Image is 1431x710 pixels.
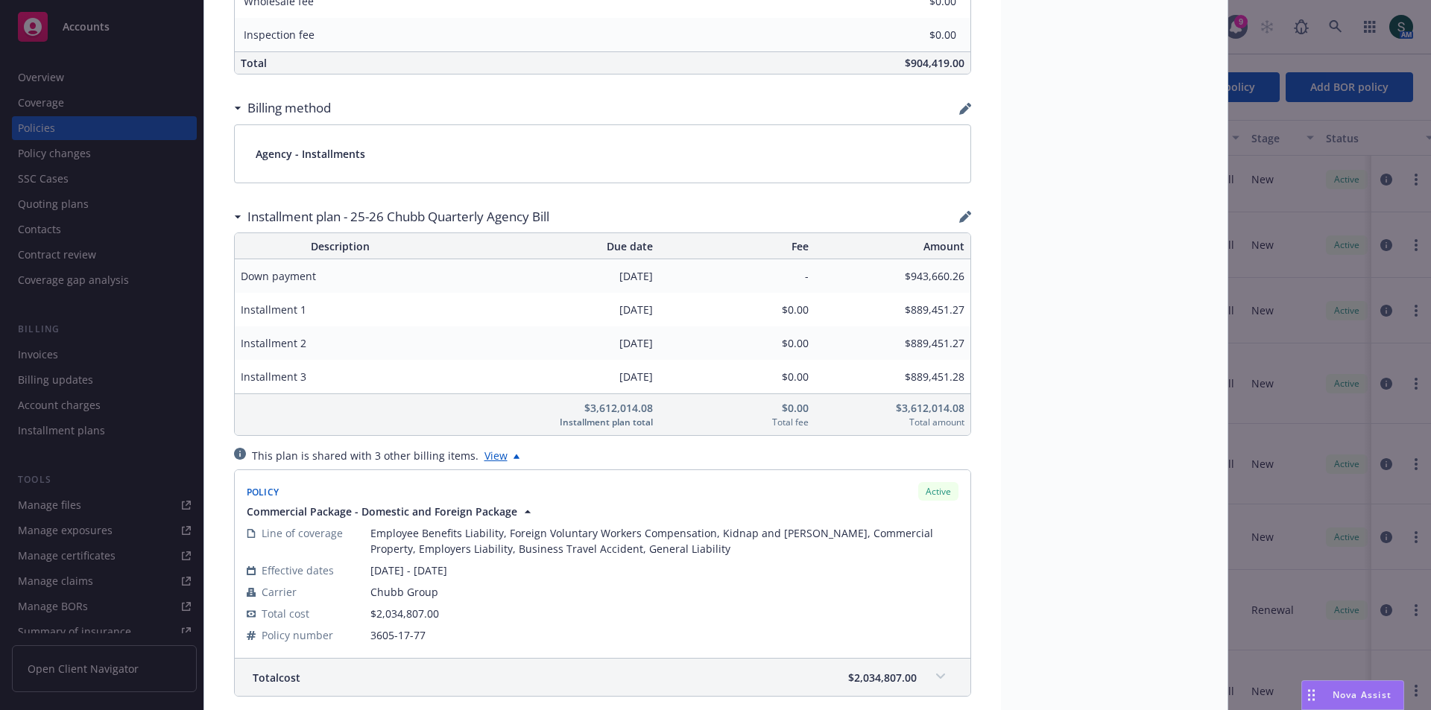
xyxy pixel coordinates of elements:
span: [DATE] - [DATE] [370,562,958,578]
span: $2,034,807.00 [848,670,917,685]
h3: Installment plan - 25-26 Chubb Quarterly Agency Bill [247,207,549,226]
span: $889,451.27 [821,335,964,351]
div: Billing method [234,98,331,118]
span: $889,451.28 [821,369,964,384]
div: This plan is shared with 3 other billing items. [252,448,478,463]
span: $2,034,807.00 [370,606,439,621]
span: Installment 3 [241,369,441,384]
span: $0.00 [665,335,809,351]
span: [DATE] [452,302,653,317]
div: Totalcost$2,034,807.00 [235,659,970,696]
span: $904,419.00 [905,56,964,70]
span: Amount [821,238,964,254]
span: $3,612,014.08 [821,400,964,416]
span: Total fee [665,416,809,429]
span: Chubb Group [370,584,958,600]
span: Total cost [253,670,300,685]
button: Nova Assist [1301,680,1404,710]
span: [DATE] [452,268,653,284]
div: Installment plan - 25-26 Chubb Quarterly Agency Bill [234,207,549,226]
h3: Billing method [247,98,331,118]
span: Policy [247,486,279,498]
span: Total amount [821,416,964,429]
div: View [484,448,519,463]
span: Down payment [241,268,441,284]
span: $0.00 [665,400,809,416]
span: [DATE] [452,369,653,384]
button: Commercial Package - Domestic and Foreign Package [247,504,535,519]
span: Line of coverage [262,525,343,541]
span: 3605-17-77 [370,627,958,643]
span: Installment 2 [241,335,441,351]
span: Description [241,238,441,254]
span: $889,451.27 [821,302,964,317]
span: Policy number [262,627,333,643]
div: Agency - Installments [235,125,970,183]
div: Drag to move [1302,681,1321,709]
span: [DATE] [452,335,653,351]
span: Inspection fee [244,28,315,42]
span: Due date [452,238,653,254]
span: Carrier [262,584,297,600]
span: Total cost [262,606,309,621]
span: Installment plan total [452,416,653,429]
div: Active [918,482,958,501]
span: $3,612,014.08 [452,400,653,416]
span: Installment 1 [241,302,441,317]
span: $0.00 [665,369,809,384]
span: Nova Assist [1333,688,1391,701]
span: Effective dates [262,562,334,578]
span: Employee Benefits Liability, Foreign Voluntary Workers Compensation, Kidnap and [PERSON_NAME], Co... [370,525,958,557]
span: - [665,268,809,284]
span: Fee [665,238,809,254]
input: 0.00 [868,24,965,46]
span: Total [241,56,267,70]
span: $0.00 [665,302,809,317]
span: Commercial Package - Domestic and Foreign Package [247,504,517,519]
span: $943,660.26 [821,268,964,284]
